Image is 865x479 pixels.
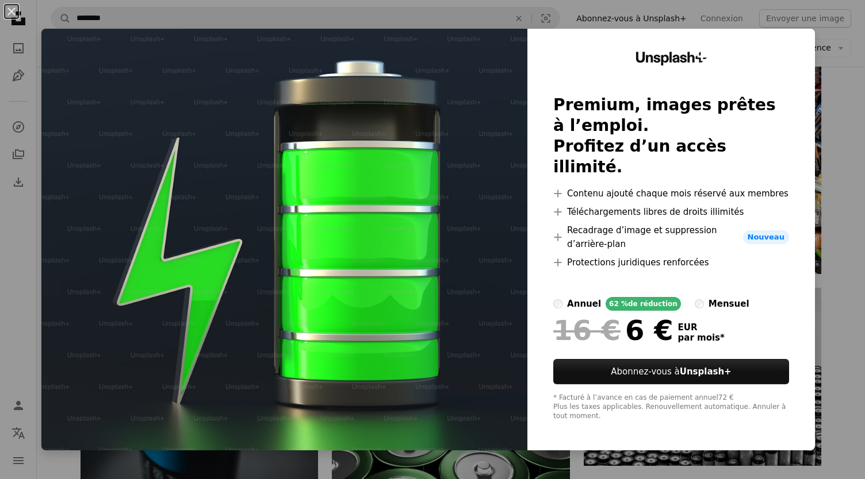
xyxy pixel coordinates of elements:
div: mensuel [709,297,749,311]
input: annuel62 %de réduction [553,299,562,308]
button: Abonnez-vous àUnsplash+ [553,359,789,384]
span: par mois * [678,333,725,343]
li: Téléchargements libres de droits illimités [553,205,789,219]
li: Protections juridiques renforcées [553,256,789,269]
li: Contenu ajouté chaque mois réservé aux membres [553,187,789,200]
div: * Facturé à l’avance en cas de paiement annuel 72 € Plus les taxes applicables. Renouvellement au... [553,393,789,421]
div: annuel [567,297,601,311]
h2: Premium, images prêtes à l’emploi. Profitez d’un accès illimité. [553,95,789,177]
input: mensuel [695,299,704,308]
span: EUR [678,322,725,333]
div: 62 % de réduction [606,297,681,311]
strong: Unsplash+ [680,366,732,377]
div: 6 € [553,315,673,345]
span: Nouveau [743,230,789,244]
li: Recadrage d’image et suppression d’arrière-plan [553,223,789,251]
span: 16 € [553,315,621,345]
